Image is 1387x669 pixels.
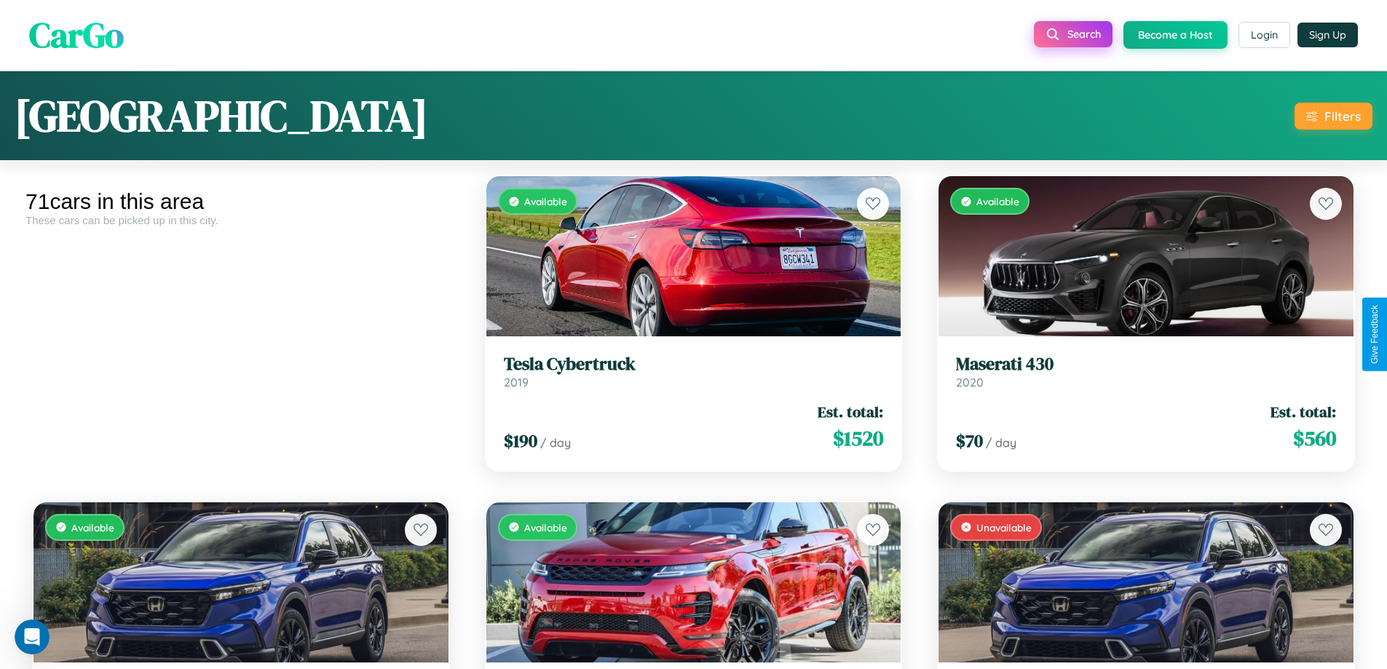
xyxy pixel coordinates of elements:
[1067,28,1101,41] span: Search
[540,435,571,450] span: / day
[524,521,567,534] span: Available
[15,619,50,654] iframe: Intercom live chat
[504,429,537,453] span: $ 190
[504,375,529,389] span: 2019
[1034,21,1113,47] button: Search
[1238,22,1290,48] button: Login
[956,354,1336,389] a: Maserati 4302020
[1271,401,1336,422] span: Est. total:
[1123,21,1228,49] button: Become a Host
[25,214,457,226] div: These cars can be picked up in this city.
[29,11,124,59] span: CarGo
[1295,103,1372,130] button: Filters
[1297,23,1358,47] button: Sign Up
[956,375,984,389] span: 2020
[504,354,884,389] a: Tesla Cybertruck2019
[976,195,1019,207] span: Available
[25,189,457,214] div: 71 cars in this area
[15,86,428,146] h1: [GEOGRAPHIC_DATA]
[818,401,883,422] span: Est. total:
[524,195,567,207] span: Available
[976,521,1032,534] span: Unavailable
[1370,305,1380,364] div: Give Feedback
[504,354,884,375] h3: Tesla Cybertruck
[71,521,114,534] span: Available
[833,424,883,453] span: $ 1520
[1293,424,1336,453] span: $ 560
[956,429,983,453] span: $ 70
[956,354,1336,375] h3: Maserati 430
[986,435,1016,450] span: / day
[1324,108,1361,124] div: Filters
